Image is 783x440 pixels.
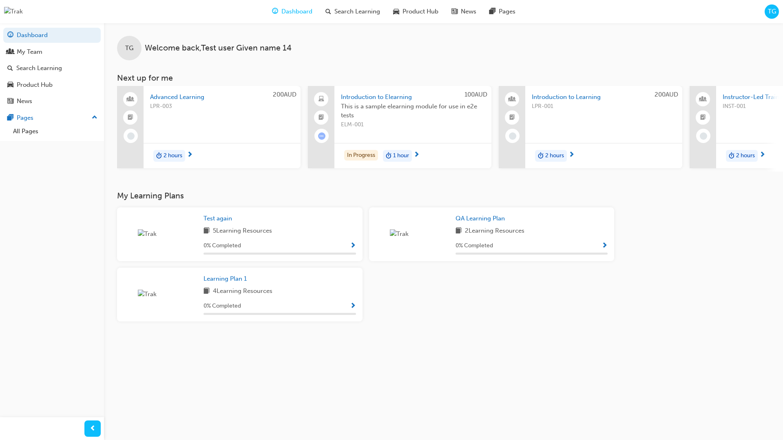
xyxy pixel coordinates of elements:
span: Welcome back , Test user Given name 14 [145,44,292,53]
button: Show Progress [350,301,356,311]
button: Show Progress [602,241,608,251]
span: Show Progress [350,242,356,250]
a: car-iconProduct Hub [387,3,445,20]
span: learningRecordVerb_NONE-icon [700,132,707,140]
span: This is a sample elearning module for use in e2e tests [341,102,485,120]
button: Pages [3,110,101,125]
span: Introduction to Learning [532,92,676,102]
span: Introduction to Elearning [341,92,485,102]
span: book-icon [203,226,210,236]
span: people-icon [128,94,133,105]
span: News [461,7,476,16]
span: TG [768,7,776,16]
span: Show Progress [350,303,356,310]
span: next-icon [187,152,193,159]
span: Pages [499,7,515,16]
span: duration-icon [386,151,391,161]
span: 1 hour [393,151,409,161]
span: next-icon [414,152,420,159]
a: QA Learning Plan [456,214,508,223]
span: 200AUD [655,91,678,98]
span: search-icon [7,65,13,72]
span: learningRecordVerb_NONE-icon [127,132,135,140]
span: Show Progress [602,242,608,250]
a: Test again [203,214,235,223]
span: 0 % Completed [203,241,241,251]
div: Product Hub [17,80,53,90]
span: 2 hours [736,151,755,161]
span: 5 Learning Resources [213,226,272,236]
a: pages-iconPages [483,3,522,20]
span: 2 hours [545,151,564,161]
span: booktick-icon [509,112,515,123]
span: search-icon [325,7,331,17]
span: 0 % Completed [203,301,241,311]
span: 200AUD [273,91,296,98]
span: ELM-001 [341,120,485,130]
span: news-icon [7,98,13,105]
h3: Next up for me [104,73,783,83]
a: Learning Plan 1 [203,274,250,284]
span: LPR-003 [150,102,294,111]
div: Pages [17,113,33,123]
a: News [3,94,101,109]
div: Search Learning [16,64,62,73]
span: 0 % Completed [456,241,493,251]
span: Learning Plan 1 [203,275,247,282]
span: prev-icon [90,424,96,434]
span: next-icon [759,152,765,159]
span: pages-icon [7,114,13,122]
button: DashboardMy TeamSearch LearningProduct HubNews [3,26,101,110]
a: 100AUDIntroduction to ElearningThis is a sample elearning module for use in e2e testsELM-001In Pr... [308,86,491,168]
span: learningRecordVerb_NONE-icon [509,132,516,140]
a: 200AUDIntroduction to LearningLPR-001duration-icon2 hours [499,86,682,168]
a: Dashboard [3,28,101,43]
span: book-icon [456,226,462,236]
span: booktick-icon [128,112,133,123]
span: Dashboard [281,7,312,16]
span: 100AUD [464,91,487,98]
button: TG [765,4,779,19]
span: guage-icon [7,32,13,39]
span: QA Learning Plan [456,215,505,222]
span: car-icon [7,81,13,89]
span: booktick-icon [700,112,706,123]
span: news-icon [451,7,458,17]
a: Product Hub [3,77,101,92]
a: 200AUDAdvanced LearningLPR-003duration-icon2 hours [117,86,301,168]
span: car-icon [393,7,399,17]
a: My Team [3,44,101,59]
div: News [17,97,32,106]
span: up-icon [92,112,97,123]
span: learningRecordVerb_ATTEMPT-icon [318,132,325,140]
span: LPR-001 [532,102,676,111]
span: people-icon [7,48,13,56]
span: Test again [203,215,232,222]
img: Trak [4,7,23,16]
a: guage-iconDashboard [265,3,319,20]
span: Advanced Learning [150,92,294,102]
span: people-icon [509,94,515,105]
a: search-iconSearch Learning [319,3,387,20]
span: book-icon [203,286,210,297]
span: Search Learning [334,7,380,16]
a: news-iconNews [445,3,483,20]
span: next-icon [568,152,575,159]
span: 2 hours [164,151,182,161]
span: duration-icon [729,151,734,161]
span: Product Hub [403,7,438,16]
span: guage-icon [272,7,278,17]
span: booktick-icon [319,112,324,123]
img: Trak [138,229,183,239]
span: duration-icon [538,151,544,161]
img: Trak [138,290,183,299]
div: My Team [17,47,42,57]
div: In Progress [344,150,378,161]
a: Search Learning [3,61,101,76]
img: Trak [390,229,435,239]
span: TG [125,44,133,53]
a: All Pages [10,125,101,138]
span: people-icon [700,94,706,105]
